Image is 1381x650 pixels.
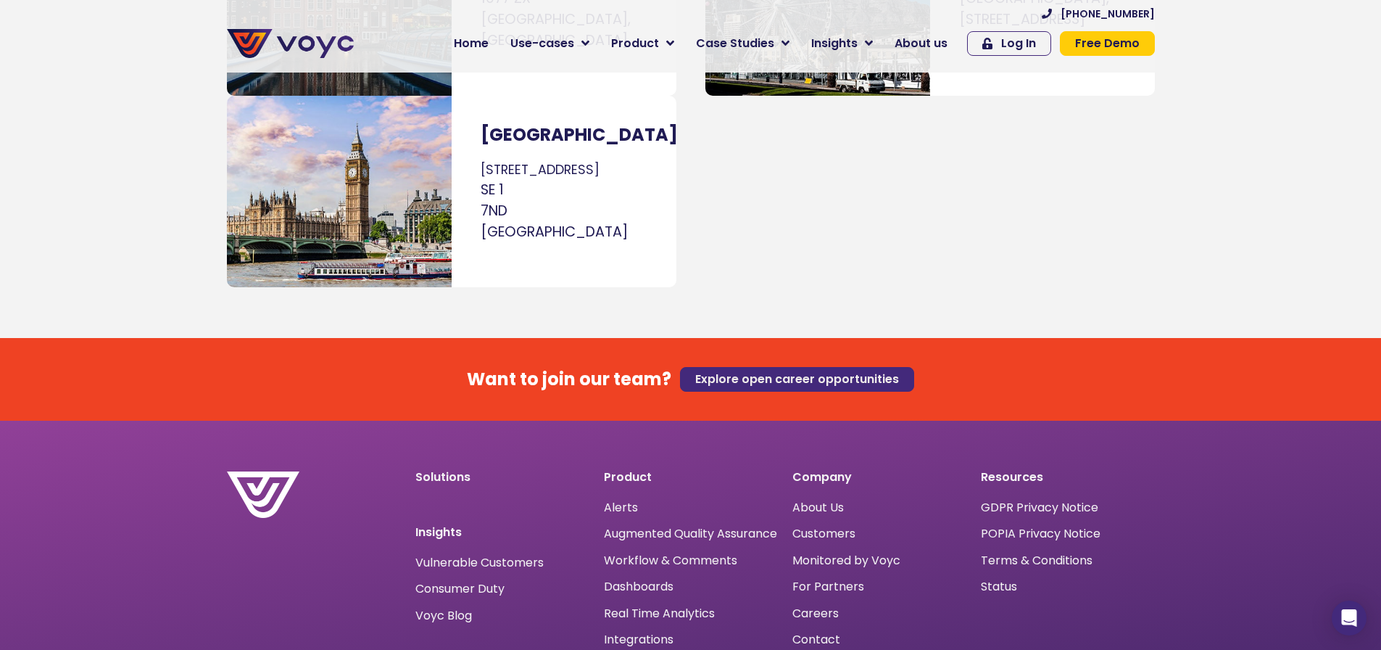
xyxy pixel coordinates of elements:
a: About us [884,29,958,58]
a: Solutions [415,469,470,485]
span: Log In [1001,38,1036,49]
span: Product [611,35,659,52]
span: About us [895,35,947,52]
a: Use-cases [499,29,600,58]
p: Product [604,472,778,483]
a: Product [600,29,685,58]
span: Insights [811,35,858,52]
p: Insights [415,527,589,538]
span: [PHONE_NUMBER] [1061,9,1155,19]
div: Open Intercom Messenger [1332,601,1367,635]
h4: Want to join our team? [467,369,671,390]
a: [PHONE_NUMBER] [1042,9,1155,19]
p: Company [792,472,966,483]
h3: [GEOGRAPHIC_DATA] [481,125,647,146]
p: Resources [981,472,1155,483]
a: Log In [967,31,1051,56]
a: Consumer Duty [415,583,505,595]
a: Vulnerable Customers [415,557,544,569]
p: [STREET_ADDRESS] [481,160,647,242]
span: Use-cases [510,35,574,52]
a: Home [443,29,499,58]
a: Explore open career opportunities [680,367,914,392]
span: SE 1 7ND [GEOGRAPHIC_DATA] [481,180,628,242]
img: voyc-full-logo [227,29,354,58]
span: Home [454,35,489,52]
a: Augmented Quality Assurance [604,527,777,540]
a: Insights [800,29,884,58]
span: Free Demo [1075,38,1140,49]
a: Case Studies [685,29,800,58]
span: Case Studies [696,35,774,52]
a: Free Demo [1060,31,1155,56]
span: Explore open career opportunities [695,374,899,385]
